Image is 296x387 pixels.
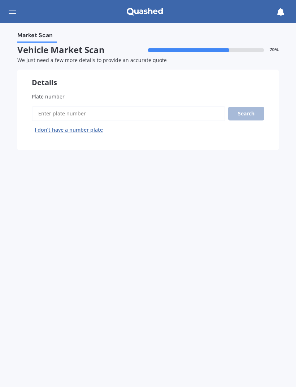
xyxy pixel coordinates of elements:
[32,106,225,121] input: Enter plate number
[17,57,167,63] span: We just need a few more details to provide an accurate quote
[270,47,279,52] span: 70 %
[32,93,65,100] span: Plate number
[17,45,148,55] span: Vehicle Market Scan
[17,32,53,41] span: Market Scan
[17,70,279,87] div: Details
[32,124,106,136] button: I don’t have a number plate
